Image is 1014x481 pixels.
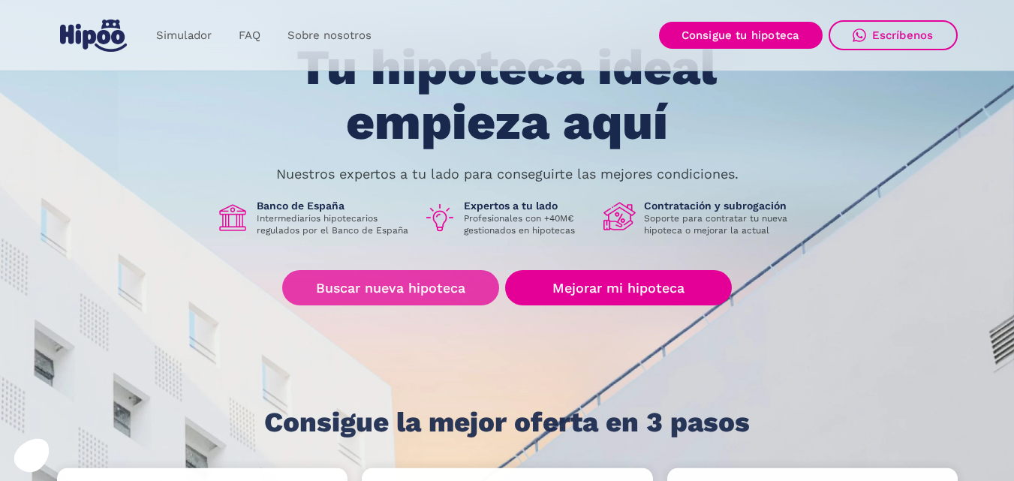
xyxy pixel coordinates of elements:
[505,270,731,305] a: Mejorar mi hipoteca
[264,407,750,437] h1: Consigue la mejor oferta en 3 pasos
[225,21,274,50] a: FAQ
[872,29,934,42] div: Escríbenos
[282,270,499,305] a: Buscar nueva hipoteca
[143,21,225,50] a: Simulador
[464,212,591,236] p: Profesionales con +40M€ gestionados en hipotecas
[276,168,739,180] p: Nuestros expertos a tu lado para conseguirte las mejores condiciones.
[829,20,958,50] a: Escríbenos
[222,41,791,149] h1: Tu hipoteca ideal empieza aquí
[644,212,799,236] p: Soporte para contratar tu nueva hipoteca o mejorar la actual
[257,199,411,212] h1: Banco de España
[274,21,385,50] a: Sobre nosotros
[57,14,131,58] a: home
[659,22,823,49] a: Consigue tu hipoteca
[644,199,799,212] h1: Contratación y subrogación
[464,199,591,212] h1: Expertos a tu lado
[257,212,411,236] p: Intermediarios hipotecarios regulados por el Banco de España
